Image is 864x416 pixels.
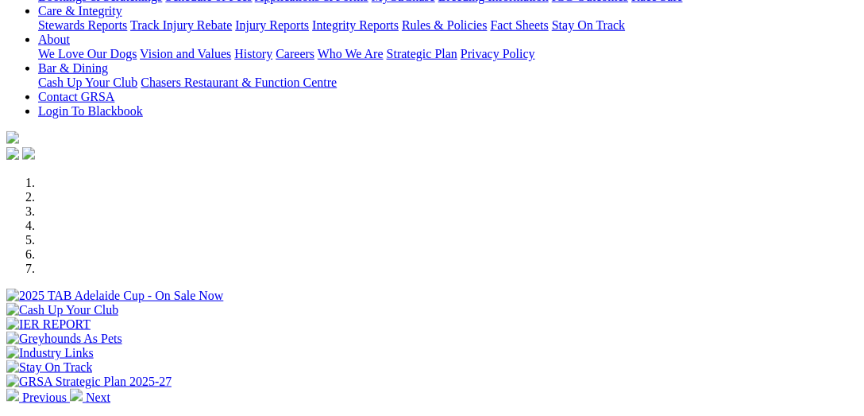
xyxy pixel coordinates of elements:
[6,360,92,375] img: Stay On Track
[38,76,858,90] div: Bar & Dining
[318,47,384,60] a: Who We Are
[38,47,137,60] a: We Love Our Dogs
[38,76,137,89] a: Cash Up Your Club
[140,47,231,60] a: Vision and Values
[387,47,457,60] a: Strategic Plan
[38,33,70,46] a: About
[38,18,858,33] div: Care & Integrity
[461,47,535,60] a: Privacy Policy
[6,375,172,389] img: GRSA Strategic Plan 2025-27
[234,47,272,60] a: History
[38,47,858,61] div: About
[86,391,110,404] span: Next
[6,147,19,160] img: facebook.svg
[491,18,549,32] a: Fact Sheets
[22,391,67,404] span: Previous
[6,391,70,404] a: Previous
[276,47,314,60] a: Careers
[70,389,83,402] img: chevron-right-pager-white.svg
[6,289,224,303] img: 2025 TAB Adelaide Cup - On Sale Now
[6,332,122,346] img: Greyhounds As Pets
[38,90,114,103] a: Contact GRSA
[402,18,488,32] a: Rules & Policies
[6,317,91,332] img: IER REPORT
[235,18,309,32] a: Injury Reports
[552,18,625,32] a: Stay On Track
[38,61,108,75] a: Bar & Dining
[6,303,118,317] img: Cash Up Your Club
[141,76,337,89] a: Chasers Restaurant & Function Centre
[38,4,122,17] a: Care & Integrity
[38,18,127,32] a: Stewards Reports
[22,147,35,160] img: twitter.svg
[6,389,19,402] img: chevron-left-pager-white.svg
[130,18,232,32] a: Track Injury Rebate
[6,346,94,360] img: Industry Links
[70,391,110,404] a: Next
[6,131,19,144] img: logo-grsa-white.png
[312,18,399,32] a: Integrity Reports
[38,104,143,118] a: Login To Blackbook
